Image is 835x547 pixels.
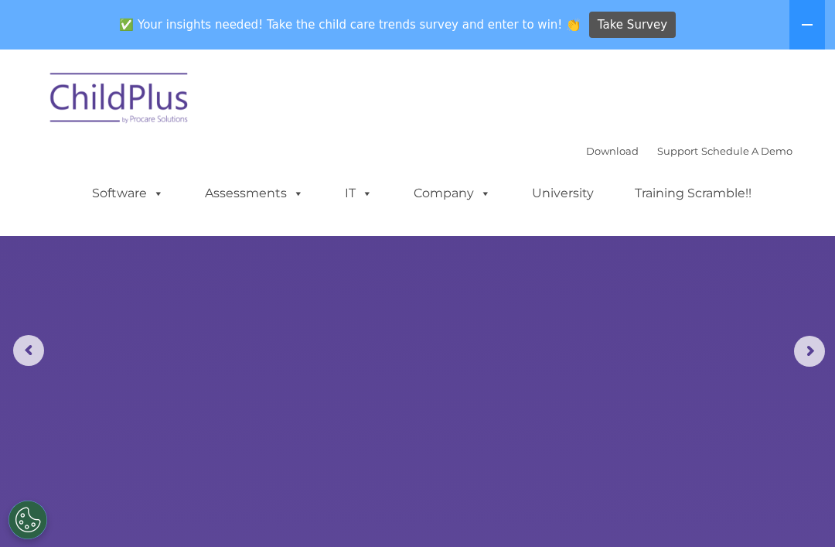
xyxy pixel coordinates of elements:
a: Take Survey [589,12,677,39]
span: ✅ Your insights needed! Take the child care trends survey and enter to win! 👏 [114,10,587,40]
button: Cookies Settings [9,501,47,539]
a: Company [398,178,506,209]
a: IT [329,178,388,209]
img: ChildPlus by Procare Solutions [43,62,197,139]
font: | [586,145,792,157]
a: Software [77,178,179,209]
a: Support [657,145,698,157]
a: Download [586,145,639,157]
a: University [516,178,609,209]
a: Training Scramble!! [619,178,767,209]
a: Schedule A Demo [701,145,792,157]
a: Assessments [189,178,319,209]
span: Take Survey [598,12,667,39]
